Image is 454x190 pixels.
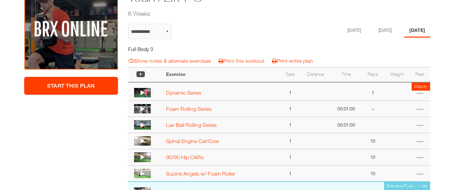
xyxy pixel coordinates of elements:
td: --:-- [410,149,430,165]
a: Print this workout [218,58,264,64]
td: 1 [280,165,300,182]
td: 1 [280,101,300,117]
td: --:-- [410,101,430,117]
td: 00:01:00 [331,117,362,133]
td: --:-- [410,133,430,149]
th: Sets [280,67,300,82]
li: Day 3 [404,24,430,38]
td: 1 [280,117,300,133]
img: thumbnail.png [134,136,151,146]
td: 10 [362,133,384,149]
td: Mobility [412,83,430,91]
td: -- [362,101,384,117]
li: Day 2 [373,24,397,38]
a: Dynamic Series [166,90,201,96]
a: Spinal Engine Cat/Cow [166,138,219,144]
th: Distance [300,67,331,82]
td: 1 [362,82,384,101]
td: 1 [280,82,300,101]
th: Time [331,67,362,82]
td: 1 [280,133,300,149]
th: Reps [362,67,384,82]
img: thumbnail.png [134,88,151,97]
a: Show notes & alternate exercises [128,58,211,64]
td: --:-- [410,117,430,133]
td: --:-- [410,165,430,182]
img: thumbnail.png [134,120,151,130]
a: Print entire plan [272,58,313,64]
td: 10 [362,165,384,182]
th: Exercise [163,67,280,82]
h2: 6 Weeks [128,9,378,18]
td: 1 [280,149,300,165]
td: 10 [362,149,384,165]
td: Extensive Plyos -- 1 rds [384,182,430,190]
img: thumbnail.png [134,152,151,162]
a: 90/90 Hip CARs [166,154,204,160]
h5: Full Body 3 [128,45,248,53]
td: 00:01:00 [331,101,362,117]
th: Rest [410,67,430,82]
a: Supine Angels w/ Foam Roller [166,171,235,177]
th: Weight [384,67,410,82]
a: Foam Rolling Series [166,106,212,112]
img: thumbnail.png [134,169,151,178]
a: Lax Ball Rolling Series [166,122,217,128]
img: thumbnail.png [134,104,151,113]
li: Day 1 [342,24,366,38]
a: Start This Plan [24,77,118,95]
td: --:-- [410,82,430,101]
